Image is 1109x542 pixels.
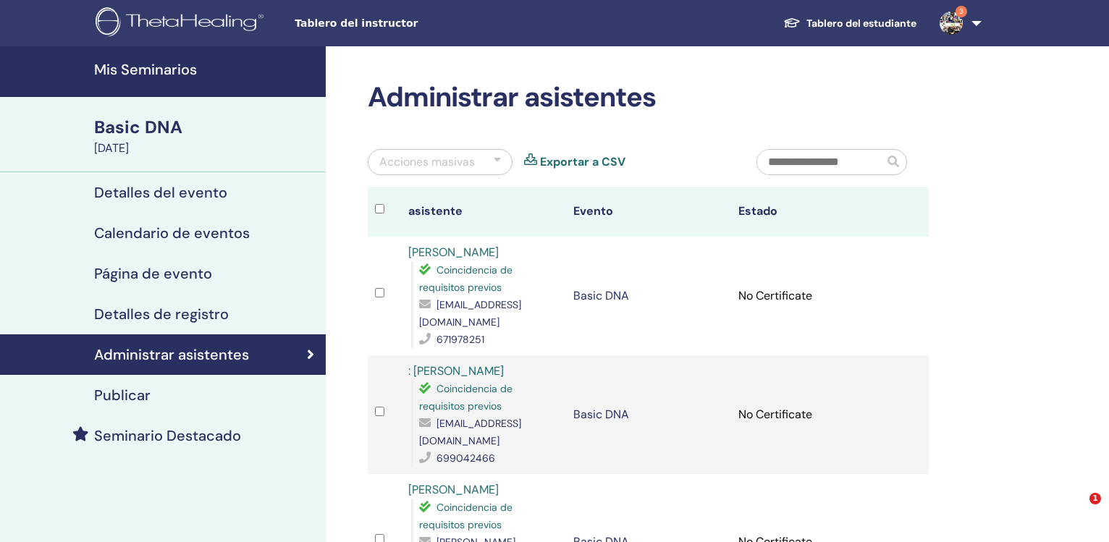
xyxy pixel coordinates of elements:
[94,140,317,157] div: [DATE]
[408,482,499,497] a: [PERSON_NAME]
[540,153,625,171] a: Exportar a CSV
[956,6,967,17] span: 3
[419,382,513,412] span: Coincidencia de requisitos previos
[940,12,963,35] img: default.jpg
[566,187,731,237] th: Evento
[94,265,212,282] h4: Página de evento
[94,386,151,404] h4: Publicar
[566,237,731,355] td: Basic DNA
[401,187,566,237] th: asistente
[772,10,928,37] a: Tablero del estudiante
[437,452,495,465] span: 699042466
[94,427,241,444] h4: Seminario Destacado
[94,346,249,363] h4: Administrar asistentes
[419,263,513,294] span: Coincidencia de requisitos previos
[437,333,484,346] span: 671978251
[566,355,731,474] td: Basic DNA
[408,245,499,260] a: [PERSON_NAME]
[1089,493,1101,504] span: 1
[783,17,801,29] img: graduation-cap-white.svg
[94,61,317,78] h4: Mis Seminarios
[85,115,326,157] a: Basic DNA[DATE]
[731,187,896,237] th: Estado
[94,115,317,140] div: Basic DNA
[96,7,269,40] img: logo.png
[295,16,512,31] span: Tablero del instructor
[94,305,229,323] h4: Detalles de registro
[379,153,475,171] div: Acciones masivas
[419,417,521,447] span: [EMAIL_ADDRESS][DOMAIN_NAME]
[408,363,504,378] a: : [PERSON_NAME]
[368,81,929,114] h2: Administrar asistentes
[419,501,513,531] span: Coincidencia de requisitos previos
[1060,493,1095,528] iframe: Intercom live chat
[419,298,521,329] span: [EMAIL_ADDRESS][DOMAIN_NAME]
[94,224,250,242] h4: Calendario de eventos
[94,184,227,201] h4: Detalles del evento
